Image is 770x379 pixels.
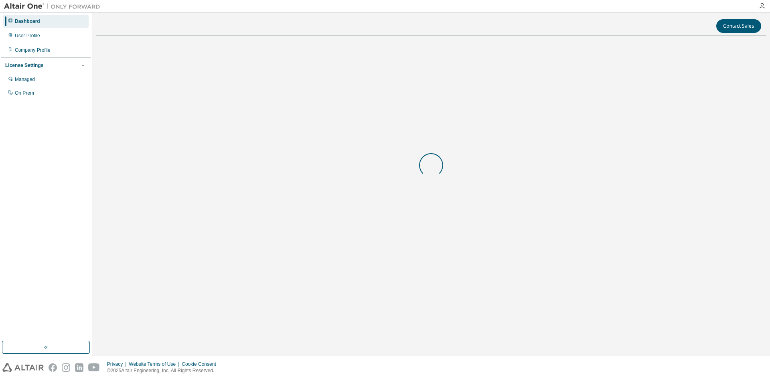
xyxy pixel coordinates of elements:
p: © 2025 Altair Engineering, Inc. All Rights Reserved. [107,367,221,374]
div: User Profile [15,32,40,39]
div: License Settings [5,62,43,69]
img: instagram.svg [62,363,70,372]
div: Cookie Consent [182,361,221,367]
img: facebook.svg [49,363,57,372]
button: Contact Sales [716,19,761,33]
div: On Prem [15,90,34,96]
div: Managed [15,76,35,83]
div: Company Profile [15,47,51,53]
div: Website Terms of Use [129,361,182,367]
img: Altair One [4,2,104,10]
div: Dashboard [15,18,40,24]
img: altair_logo.svg [2,363,44,372]
img: linkedin.svg [75,363,83,372]
img: youtube.svg [88,363,100,372]
div: Privacy [107,361,129,367]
